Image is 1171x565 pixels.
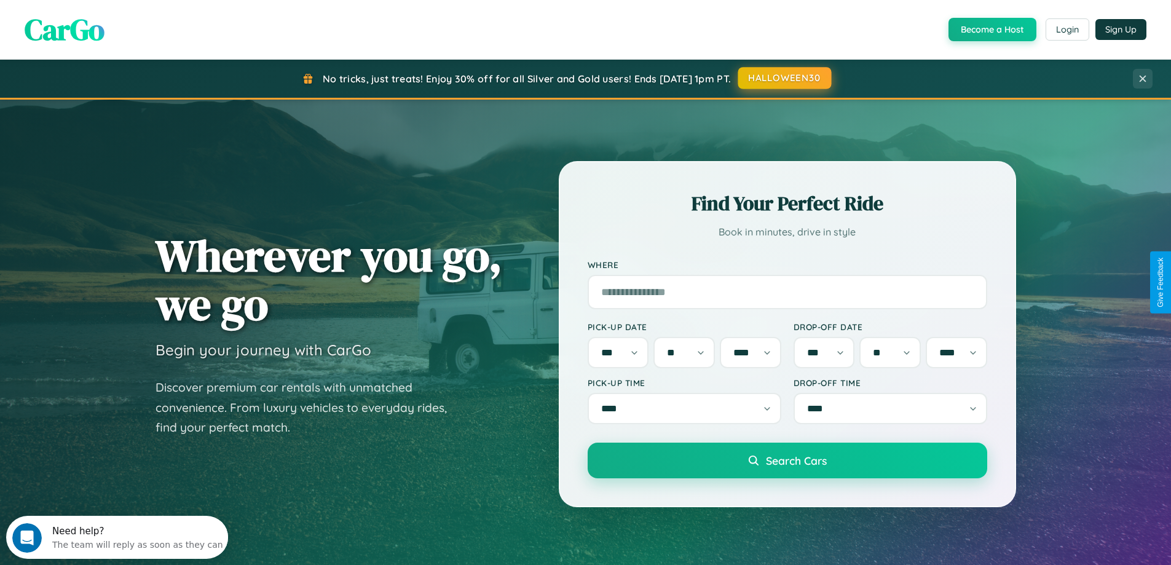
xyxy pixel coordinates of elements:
[6,516,228,559] iframe: Intercom live chat discovery launcher
[323,73,731,85] span: No tricks, just treats! Enjoy 30% off for all Silver and Gold users! Ends [DATE] 1pm PT.
[1156,258,1165,307] div: Give Feedback
[46,10,217,20] div: Need help?
[12,523,42,553] iframe: Intercom live chat
[588,377,781,388] label: Pick-up Time
[588,322,781,332] label: Pick-up Date
[25,9,104,50] span: CarGo
[588,190,987,217] h2: Find Your Perfect Ride
[794,377,987,388] label: Drop-off Time
[156,341,371,359] h3: Begin your journey with CarGo
[588,443,987,478] button: Search Cars
[948,18,1036,41] button: Become a Host
[5,5,229,39] div: Open Intercom Messenger
[794,322,987,332] label: Drop-off Date
[588,259,987,270] label: Where
[46,20,217,33] div: The team will reply as soon as they can
[1095,19,1146,40] button: Sign Up
[738,67,832,89] button: HALLOWEEN30
[156,231,502,328] h1: Wherever you go, we go
[588,223,987,241] p: Book in minutes, drive in style
[156,377,463,438] p: Discover premium car rentals with unmatched convenience. From luxury vehicles to everyday rides, ...
[1046,18,1089,41] button: Login
[766,454,827,467] span: Search Cars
